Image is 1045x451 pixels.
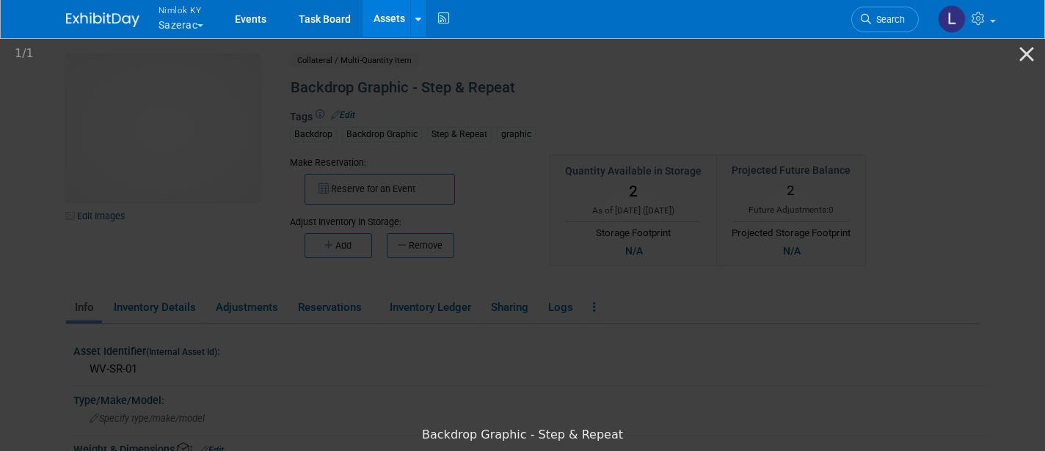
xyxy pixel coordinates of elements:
a: Search [851,7,919,32]
img: ExhibitDay [66,12,139,27]
span: 1 [26,46,34,60]
span: Search [871,14,905,25]
button: Close gallery [1008,37,1045,71]
span: Nimlok KY [159,2,204,18]
span: 1 [15,46,22,60]
img: Luc Schaefer [938,5,966,33]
